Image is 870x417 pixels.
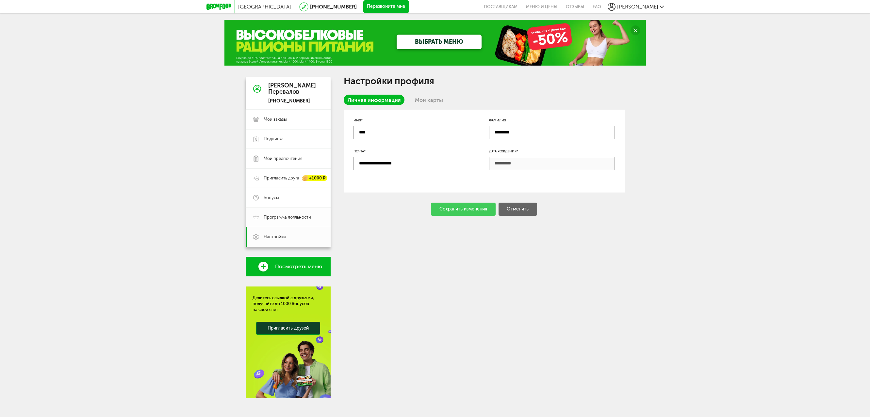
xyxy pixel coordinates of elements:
[275,264,322,270] span: Посмотреть меню
[344,77,625,85] h1: Настройки профиля
[246,129,331,149] a: Подписка
[264,136,284,142] span: Подписка
[246,188,331,208] a: Бонусы
[246,110,331,129] a: Мои заказы
[246,168,331,188] a: Пригласить друга +1000 ₽
[246,208,331,227] a: Программа лояльности
[303,176,327,181] div: +1000 ₽
[264,195,279,201] span: Бонусы
[489,149,615,154] div: Дата рождения*
[617,4,658,10] span: [PERSON_NAME]
[238,4,291,10] span: [GEOGRAPHIC_DATA]
[256,322,320,335] a: Пригласить друзей
[246,227,331,247] a: Настройки
[268,98,316,104] div: [PHONE_NUMBER]
[264,156,302,162] span: Мои предпочтения
[264,214,311,220] span: Программа лояльности
[310,4,357,10] a: [PHONE_NUMBER]
[264,175,299,181] span: Пригласить друга
[411,95,447,105] a: Мои карты
[489,118,615,123] div: Фамилия
[264,234,286,240] span: Настройки
[246,257,331,276] a: Посмотреть меню
[264,116,287,122] span: Мои заказы
[344,95,404,105] a: Личная информация
[268,83,316,96] div: [PERSON_NAME] Перевалов
[363,0,409,13] button: Перезвоните мне
[353,149,479,154] div: Почта*
[246,149,331,168] a: Мои предпочтения
[397,35,482,49] a: ВЫБРАТЬ МЕНЮ
[253,295,324,313] div: Делитесь ссылкой с друзьями, получайте до 1000 бонусов на свой счет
